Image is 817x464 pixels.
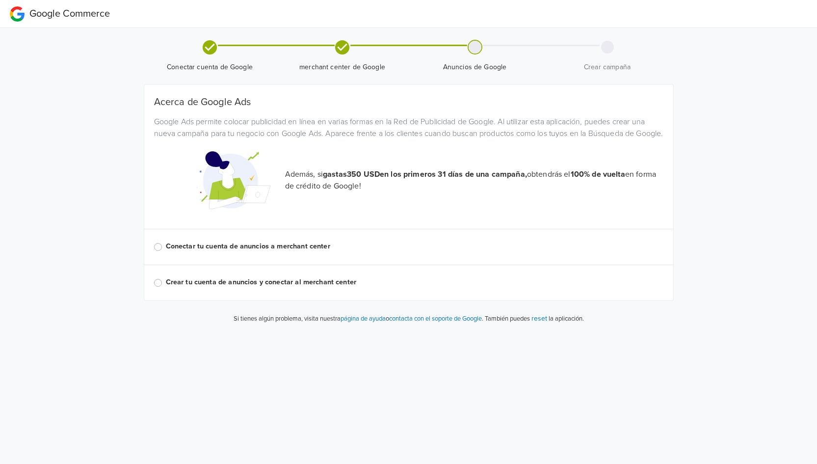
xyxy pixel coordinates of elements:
span: Anuncios de Google [413,62,537,72]
span: Google Commerce [29,8,110,20]
strong: gastas 350 USD en los primeros 31 días de una campaña, [323,169,527,179]
label: Crear tu cuenta de anuncios y conectar al merchant center [166,277,663,288]
button: reset [531,313,547,324]
p: Si tienes algún problema, visita nuestra o . [234,314,483,324]
a: contacta con el soporte de Google [389,315,482,323]
a: página de ayuda [341,315,386,323]
p: También puedes la aplicación. [483,313,584,324]
h5: Acerca de Google Ads [154,96,663,108]
p: Además, si obtendrás el en forma de crédito de Google! [285,168,663,192]
span: Conectar cuenta de Google [148,62,272,72]
label: Conectar tu cuenta de anuncios a merchant center [166,241,663,252]
strong: 100% de vuelta [571,169,625,179]
img: Google Promotional Codes [197,143,270,217]
span: merchant center de Google [280,62,405,72]
div: Google Ads permite colocar publicidad en línea en varias formas en la Red de Publicidad de Google... [147,116,671,139]
span: Crear campaña [545,62,670,72]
